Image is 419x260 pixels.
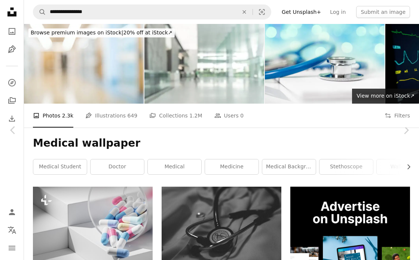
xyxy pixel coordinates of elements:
[253,5,271,19] button: Visual search
[4,205,19,220] a: Log in / Sign up
[356,6,410,18] button: Submit an image
[325,6,350,18] a: Log in
[277,6,325,18] a: Get Unsplash+
[357,93,415,99] span: View more on iStock ↗
[4,75,19,90] a: Explore
[4,241,19,256] button: Menu
[148,159,201,174] a: medical
[128,111,138,120] span: 649
[393,94,419,166] a: Next
[24,24,179,42] a: Browse premium images on iStock|20% off at iStock↗
[33,4,271,19] form: Find visuals sitewide
[144,24,264,104] img: Blurred business office building lobby or hotel blur background interior view toward reception ha...
[24,24,144,104] img: Defocused of the corridor at the hospital intensive care unit
[205,159,259,174] a: medicine
[33,223,153,230] a: a bunch of pills are in a glass container
[352,89,419,104] a: View more on iStock↗
[33,159,87,174] a: medical student
[402,159,410,174] button: scroll list to the right
[4,24,19,39] a: Photos
[385,104,410,128] button: Filters
[31,30,123,36] span: Browse premium images on iStock |
[262,159,316,174] a: medical background
[236,5,253,19] button: Clear
[319,159,373,174] a: stethoscope
[33,5,46,19] button: Search Unsplash
[162,228,281,235] a: a black and white photo of a stethoscope on a bed
[33,137,410,150] h1: Medical wallpaper
[91,159,144,174] a: doctor
[214,104,244,128] a: Users 0
[149,104,202,128] a: Collections 1.2M
[189,111,202,120] span: 1.2M
[85,104,137,128] a: Illustrations 649
[4,223,19,238] button: Language
[4,93,19,108] a: Collections
[240,111,244,120] span: 0
[31,30,172,36] span: 20% off at iStock ↗
[265,24,385,104] img: Medical concept - stethoscope on some documents with bokeh lights
[4,42,19,57] a: Illustrations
